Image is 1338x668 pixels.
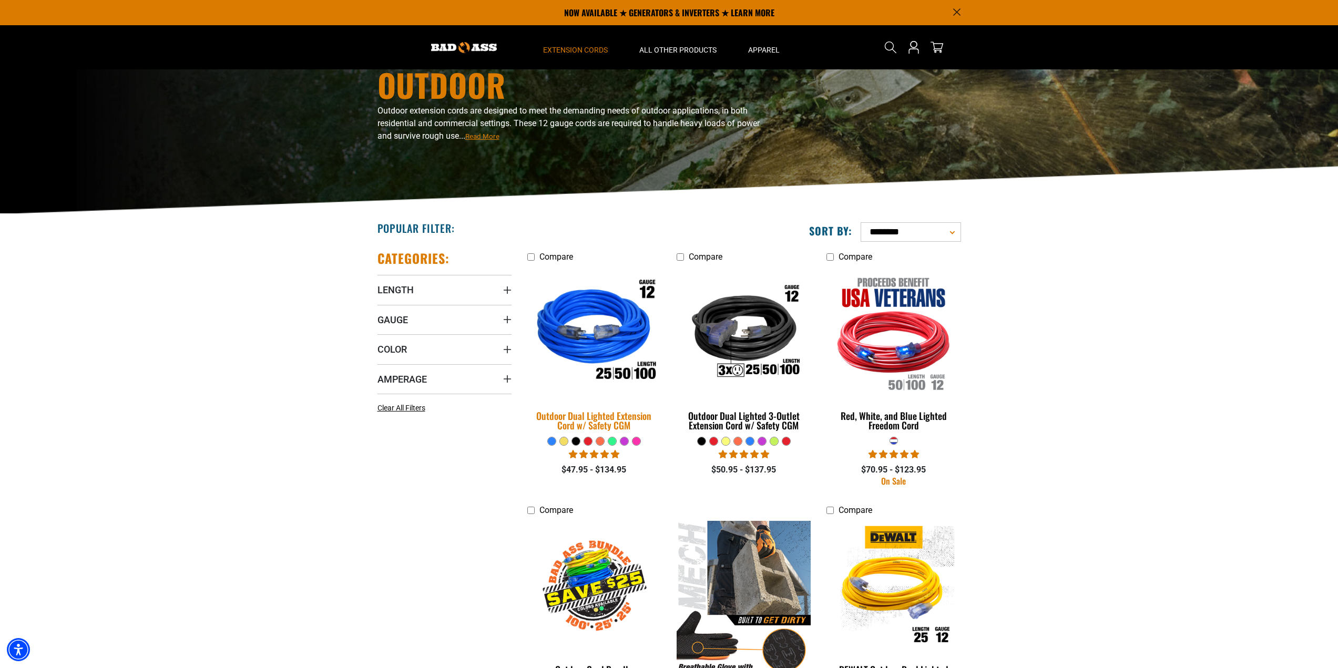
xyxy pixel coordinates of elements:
[377,403,430,414] a: Clear All Filters
[828,272,960,393] img: Red, White, and Blue Lighted Freedom Cord
[928,41,945,54] a: cart
[377,343,407,355] span: Color
[539,505,573,515] span: Compare
[539,252,573,262] span: Compare
[839,252,872,262] span: Compare
[377,221,455,235] h2: Popular Filter:
[882,39,899,56] summary: Search
[527,267,661,436] a: Outdoor Dual Lighted Extension Cord w/ Safety CGM Outdoor Dual Lighted Extension Cord w/ Safety CGM
[677,411,811,430] div: Outdoor Dual Lighted 3-Outlet Extension Cord w/ Safety CGM
[7,638,30,661] div: Accessibility Menu
[527,411,661,430] div: Outdoor Dual Lighted Extension Cord w/ Safety CGM
[528,526,660,646] img: Outdoor Cord Bundle
[639,45,717,55] span: All Other Products
[431,42,497,53] img: Bad Ass Extension Cords
[677,267,811,436] a: Outdoor Dual Lighted 3-Outlet Extension Cord w/ Safety CGM Outdoor Dual Lighted 3-Outlet Extensio...
[677,464,811,476] div: $50.95 - $137.95
[377,69,761,100] h1: Outdoor
[826,464,961,476] div: $70.95 - $123.95
[719,449,769,459] span: 4.80 stars
[624,25,732,69] summary: All Other Products
[465,132,499,140] span: Read More
[543,45,608,55] span: Extension Cords
[377,275,512,304] summary: Length
[377,305,512,334] summary: Gauge
[377,314,408,326] span: Gauge
[748,45,780,55] span: Apparel
[809,224,852,238] label: Sort by:
[869,449,919,459] span: 5.00 stars
[826,477,961,485] div: On Sale
[377,334,512,364] summary: Color
[839,505,872,515] span: Compare
[527,464,661,476] div: $47.95 - $134.95
[826,411,961,430] div: Red, White, and Blue Lighted Freedom Cord
[520,265,668,400] img: Outdoor Dual Lighted Extension Cord w/ Safety CGM
[828,526,960,646] img: DEWALT Outdoor Dual Lighted Extension Cord
[377,106,760,141] span: Outdoor extension cords are designed to meet the demanding needs of outdoor applications, in both...
[377,404,425,412] span: Clear All Filters
[377,250,450,266] h2: Categories:
[527,25,624,69] summary: Extension Cords
[569,449,619,459] span: 4.81 stars
[905,25,922,69] a: Open this option
[377,284,414,296] span: Length
[678,272,810,393] img: Outdoor Dual Lighted 3-Outlet Extension Cord w/ Safety CGM
[689,252,722,262] span: Compare
[377,364,512,394] summary: Amperage
[377,373,427,385] span: Amperage
[826,267,961,436] a: Red, White, and Blue Lighted Freedom Cord Red, White, and Blue Lighted Freedom Cord
[732,25,795,69] summary: Apparel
